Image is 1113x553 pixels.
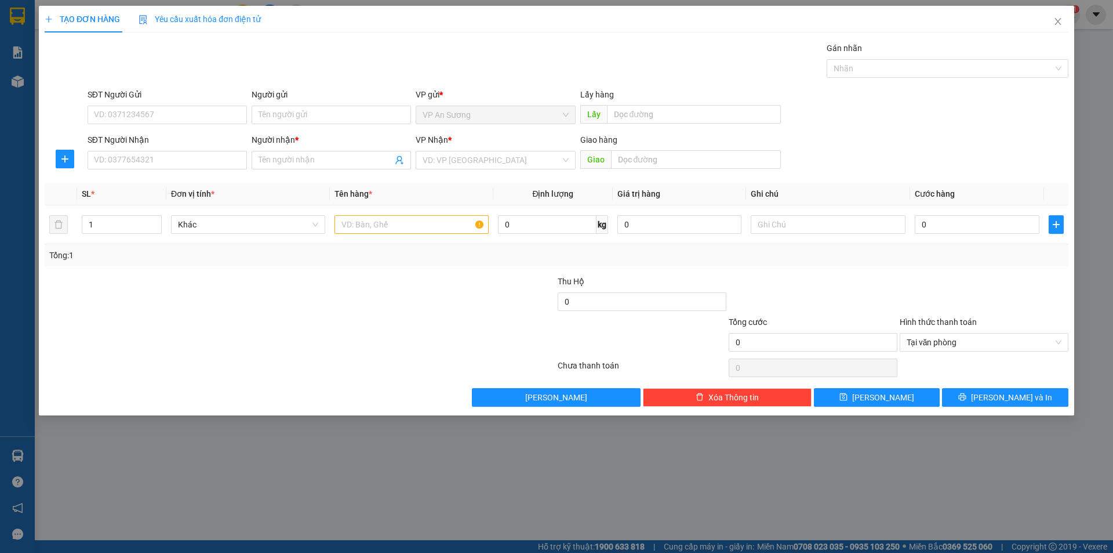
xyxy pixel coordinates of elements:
span: delete [696,393,704,402]
span: Thu Hộ [558,277,584,286]
span: Lấy [580,105,607,124]
span: Đơn vị tính [171,189,214,198]
div: SĐT Người Gửi [88,88,247,101]
div: SĐT Người Nhận [88,133,247,146]
li: [PERSON_NAME] [6,6,168,28]
input: Ghi Chú [751,215,905,234]
div: Tổng: 1 [49,249,430,262]
div: Chưa thanh toán [556,359,728,379]
div: VP gửi [416,88,576,101]
button: printer[PERSON_NAME] và In [943,388,1068,407]
input: 0 [617,215,742,234]
button: save[PERSON_NAME] [814,388,940,407]
th: Ghi chú [747,183,910,205]
button: deleteXóa Thông tin [643,388,812,407]
span: VP Nhận [416,135,449,144]
span: user-add [395,156,405,165]
li: VP [GEOGRAPHIC_DATA] [80,49,154,88]
button: plus [56,150,74,168]
span: kg [596,215,608,234]
span: Lấy hàng [580,90,614,99]
span: [PERSON_NAME] [526,391,588,404]
button: [PERSON_NAME] [472,388,641,407]
span: [PERSON_NAME] [853,391,915,404]
span: Tại văn phòng [907,334,1061,351]
img: icon [139,15,148,24]
span: close [1053,17,1063,26]
span: plus [56,154,74,164]
span: Định lượng [533,189,574,198]
input: VD: Bàn, Ghế [334,215,489,234]
span: Yêu cầu xuất hóa đơn điện tử [139,15,261,24]
button: Close [1042,6,1074,38]
div: Người nhận [252,133,411,146]
b: 39/4A Quốc Lộ 1A - [GEOGRAPHIC_DATA] - An Sương - [GEOGRAPHIC_DATA] [6,64,78,137]
li: VP VP An Sương [6,49,80,62]
span: plus [1049,220,1063,229]
span: Giao hàng [580,135,617,144]
label: Gán nhãn [827,44,862,53]
span: VP An Sương [423,106,569,124]
span: SL [82,189,91,198]
span: Giá trị hàng [617,189,660,198]
span: Xóa Thông tin [708,391,759,404]
span: printer [958,393,966,402]
div: Người gửi [252,88,411,101]
span: environment [6,64,14,73]
span: TẠO ĐƠN HÀNG [45,15,120,24]
label: Hình thức thanh toán [900,317,977,327]
input: Dọc đường [607,105,781,124]
span: Tổng cước [729,317,767,327]
span: plus [45,15,53,23]
span: Giao [580,150,611,169]
span: Khác [178,216,318,233]
span: Cước hàng [915,189,955,198]
span: save [840,393,848,402]
button: delete [49,215,68,234]
span: [PERSON_NAME] và In [971,391,1052,404]
button: plus [1049,215,1064,234]
span: Tên hàng [334,189,372,198]
input: Dọc đường [611,150,781,169]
